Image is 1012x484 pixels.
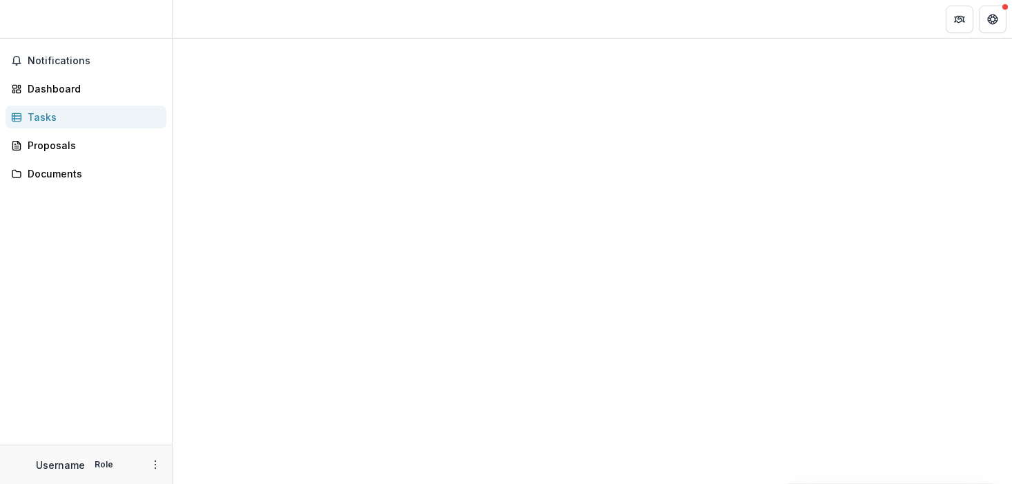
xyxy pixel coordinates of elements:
button: More [147,456,164,473]
button: Notifications [6,50,166,72]
span: Notifications [28,55,161,67]
a: Documents [6,162,166,185]
a: Tasks [6,106,166,128]
div: Documents [28,166,155,181]
div: Tasks [28,110,155,124]
div: Proposals [28,138,155,153]
button: Partners [946,6,973,33]
button: Get Help [979,6,1006,33]
p: Role [90,458,117,471]
a: Proposals [6,134,166,157]
p: Username [36,458,85,472]
a: Dashboard [6,77,166,100]
div: Dashboard [28,81,155,96]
